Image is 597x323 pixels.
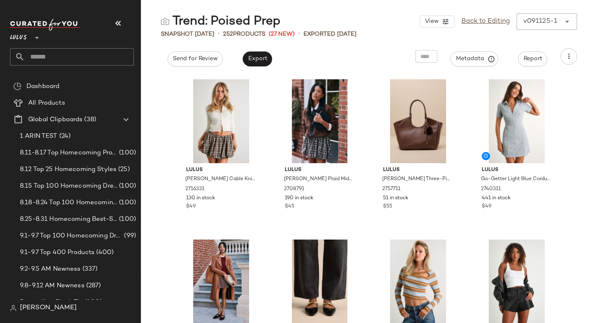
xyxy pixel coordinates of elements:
span: (337) [81,264,98,274]
span: $55 [383,203,392,210]
span: 8.15 Top 100 Homecoming Dresses [20,181,117,191]
span: Lulus [186,166,256,174]
span: Report [523,56,542,62]
div: Products [223,30,265,39]
img: 2757711_02_front_2025-08-27.jpg [376,79,460,163]
span: 9.1-9.7 Top 400 Products [20,248,95,257]
span: Go-Getter Light Blue Corduroy Mini Dress With Pockets [481,176,551,183]
span: • [298,29,300,39]
span: Lulus [383,166,453,174]
img: svg%3e [13,82,22,91]
span: (400) [95,248,114,257]
span: [PERSON_NAME] Three-Piece Tote Bag [382,176,452,183]
span: 441 in stock [482,195,511,202]
img: 2716331_01_hero_2025-08-08.jpg [180,79,263,163]
span: All Products [28,98,65,108]
button: Report [518,51,547,66]
span: Dashboard [27,82,59,91]
img: svg%3e [10,305,17,311]
img: 13087141_2708791.jpg [278,79,362,163]
button: View [420,15,454,28]
span: Snapshot [DATE] [161,30,214,39]
span: (100) [117,148,136,158]
span: (100) [117,181,136,191]
span: $49 [482,203,491,210]
span: Bestselling Black Tie [20,298,83,307]
span: 2757711 [382,186,400,193]
img: cfy_white_logo.C9jOOHJF.svg [10,19,80,31]
span: (24) [58,132,71,141]
button: Send for Review [167,51,223,66]
span: Lulus [10,28,27,43]
span: 2740311 [481,186,501,193]
span: 51 in stock [383,195,408,202]
span: 190 in stock [285,195,313,202]
span: 1 ARIN TEST [20,132,58,141]
span: 9.8-9.12 AM Newness [20,281,85,291]
span: 8.11-8.17 Top Homecoming Product [20,148,117,158]
span: (99) [122,231,136,241]
span: [PERSON_NAME] Plaid Mid-Rise Micro Bubble-Hem Mini Skirt [284,176,354,183]
span: (100) [83,298,102,307]
img: 2740311_01_hero_2025-09-08.jpg [475,79,558,163]
span: [PERSON_NAME] [20,303,77,313]
span: (287) [85,281,101,291]
span: 8.18-8.24 Top 100 Homecoming Dresses [20,198,117,208]
span: • [218,29,220,39]
span: 2716331 [185,186,204,193]
img: svg%3e [161,17,169,26]
span: 9.1-9.7 Top 100 Homecoming Dresses [20,231,122,241]
span: Global Clipboards [28,115,83,125]
span: 130 in stock [186,195,215,202]
p: Exported [DATE] [303,30,357,39]
span: $45 [285,203,294,210]
span: Lulus [482,166,552,174]
span: 9.2-9.5 AM Newness [20,264,81,274]
span: (25) [116,165,130,174]
button: Export [243,51,272,66]
span: (27 New) [269,30,295,39]
button: Metadata [451,51,498,66]
span: Send for Review [172,56,218,62]
span: (100) [117,215,136,224]
a: Back to Editing [461,17,510,27]
div: Trend: Poised Prep [161,13,281,30]
span: 2708791 [284,186,304,193]
span: (100) [117,198,136,208]
span: Metadata [456,55,493,63]
span: 8.12 Top 25 Homecoming Styles [20,165,116,174]
span: View [424,18,438,25]
span: 8.25-8.31 Homecoming Best-Sellers [20,215,117,224]
span: (38) [83,115,96,125]
div: v091125-1 [523,17,557,27]
span: 252 [223,31,233,37]
span: $49 [186,203,196,210]
span: Export [248,56,267,62]
span: Lulus [285,166,355,174]
span: [PERSON_NAME] Cable Knit Cardigan Sweater Top [185,176,255,183]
